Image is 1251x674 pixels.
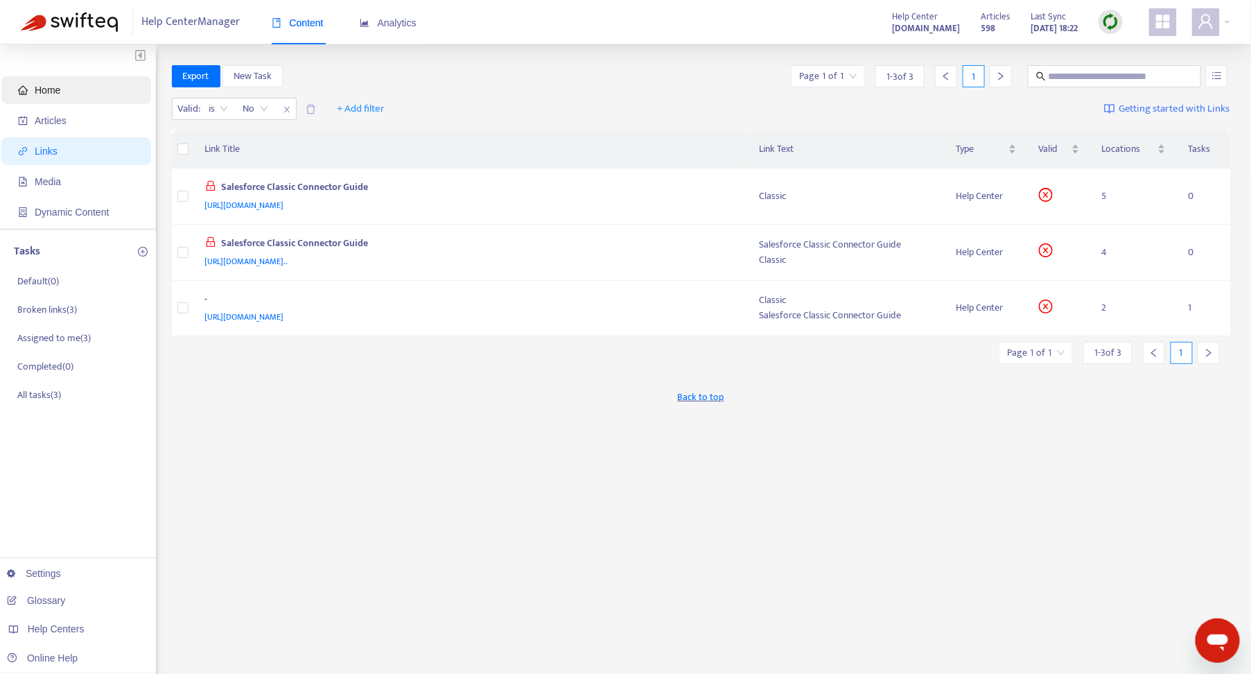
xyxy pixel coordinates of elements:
[35,207,109,218] span: Dynamic Content
[326,98,395,120] button: + Add filter
[1039,300,1053,313] span: close-circle
[892,21,960,36] strong: [DOMAIN_NAME]
[35,85,60,96] span: Home
[996,71,1006,81] span: right
[18,116,28,126] span: account-book
[1036,71,1046,81] span: search
[209,98,228,119] span: is
[7,653,78,664] a: Online Help
[981,21,995,36] strong: 598
[892,9,938,24] span: Help Center
[35,176,61,187] span: Media
[760,189,934,204] div: Classic
[1104,98,1230,120] a: Getting started with Links
[749,130,945,168] th: Link Text
[1039,243,1053,257] span: close-circle
[981,9,1010,24] span: Articles
[1104,103,1115,114] img: image-link
[1196,619,1240,663] iframe: Button to launch messaging window
[337,101,385,117] span: + Add filter
[35,115,67,126] span: Articles
[205,236,216,248] span: lock
[956,300,1017,316] div: Help Center
[172,65,220,87] button: Export
[1204,348,1214,358] span: right
[956,141,1006,157] span: Type
[760,293,934,308] div: Classic
[963,65,985,87] div: 1
[1177,168,1230,225] td: 0
[760,237,934,252] div: Salesforce Classic Connector Guide
[17,359,73,374] p: Completed ( 0 )
[1094,345,1121,360] span: 1 - 3 of 3
[1198,13,1214,30] span: user
[760,252,934,268] div: Classic
[941,71,951,81] span: left
[243,98,268,119] span: No
[142,9,240,35] span: Help Center Manager
[205,180,733,198] div: Salesforce Classic Connector Guide
[17,388,61,402] p: All tasks ( 3 )
[1031,21,1078,36] strong: [DATE] 18:22
[760,308,934,323] div: Salesforce Classic Connector Guide
[205,310,284,324] span: [URL][DOMAIN_NAME]
[205,236,733,254] div: Salesforce Classic Connector Guide
[173,98,203,119] span: Valid :
[18,146,28,156] span: link
[1177,130,1230,168] th: Tasks
[1155,13,1171,30] span: appstore
[14,243,40,260] p: Tasks
[28,623,85,634] span: Help Centers
[35,146,58,157] span: Links
[183,69,209,84] span: Export
[1039,188,1053,202] span: close-circle
[678,390,724,404] span: Back to top
[18,207,28,217] span: container
[205,254,288,268] span: [URL][DOMAIN_NAME]..
[272,18,281,28] span: book
[205,198,284,212] span: [URL][DOMAIN_NAME]
[1091,225,1177,281] td: 4
[1212,71,1222,80] span: unordered-list
[1177,225,1230,281] td: 0
[21,12,118,32] img: Swifteq
[1206,65,1227,87] button: unordered-list
[7,595,65,606] a: Glossary
[194,130,749,168] th: Link Title
[18,85,28,95] span: home
[17,331,91,345] p: Assigned to me ( 3 )
[278,101,296,118] span: close
[1149,348,1159,358] span: left
[360,17,417,28] span: Analytics
[7,568,61,579] a: Settings
[222,65,283,87] button: New Task
[138,247,148,257] span: plus-circle
[1091,168,1177,225] td: 5
[1028,130,1091,168] th: Valid
[1039,141,1069,157] span: Valid
[892,20,960,36] a: [DOMAIN_NAME]
[945,130,1028,168] th: Type
[17,302,77,317] p: Broken links ( 3 )
[886,69,913,84] span: 1 - 3 of 3
[205,180,216,191] span: lock
[956,245,1017,260] div: Help Center
[1031,9,1066,24] span: Last Sync
[306,104,316,114] span: delete
[1102,141,1155,157] span: Locations
[1119,101,1230,117] span: Getting started with Links
[360,18,369,28] span: area-chart
[18,177,28,187] span: file-image
[1171,342,1193,364] div: 1
[272,17,324,28] span: Content
[1102,13,1119,31] img: sync.dc5367851b00ba804db3.png
[234,69,272,84] span: New Task
[205,292,733,310] div: -
[1091,130,1177,168] th: Locations
[17,274,59,288] p: Default ( 0 )
[1177,281,1230,337] td: 1
[956,189,1017,204] div: Help Center
[1091,281,1177,337] td: 2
